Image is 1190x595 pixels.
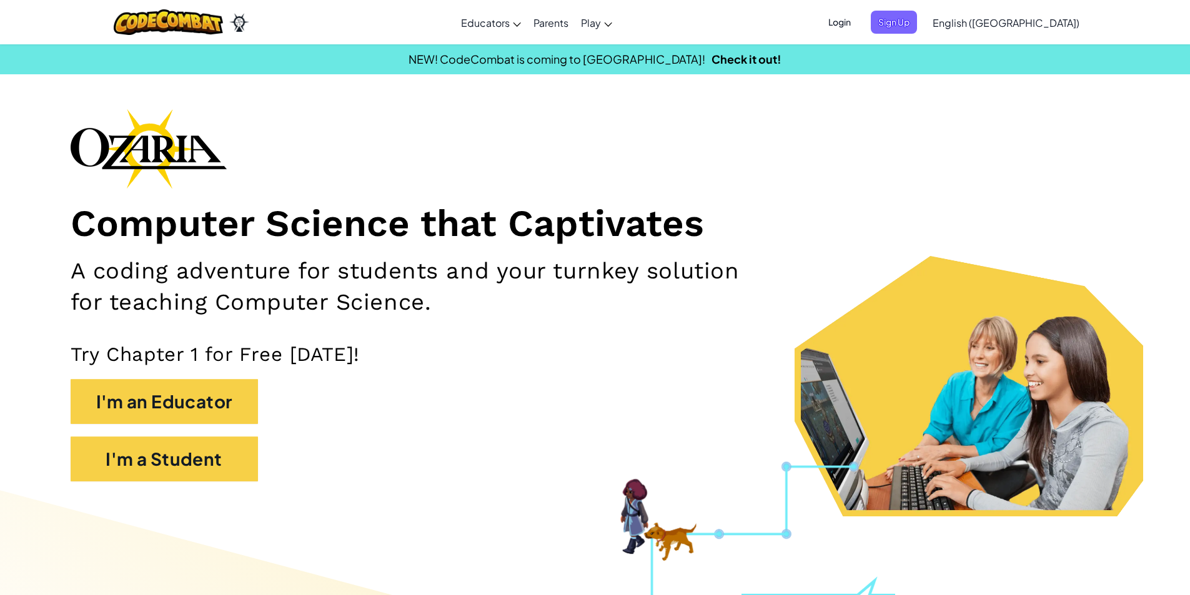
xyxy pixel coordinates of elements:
[455,6,527,39] a: Educators
[581,16,601,29] span: Play
[71,342,1120,366] p: Try Chapter 1 for Free [DATE]!
[409,52,705,66] span: NEW! CodeCombat is coming to [GEOGRAPHIC_DATA]!
[71,436,258,481] button: I'm a Student
[71,109,227,189] img: Ozaria branding logo
[229,13,249,32] img: Ozaria
[527,6,575,39] a: Parents
[461,16,510,29] span: Educators
[71,201,1120,247] h1: Computer Science that Captivates
[71,379,258,424] button: I'm an Educator
[71,255,774,317] h2: A coding adventure for students and your turnkey solution for teaching Computer Science.
[926,6,1086,39] a: English ([GEOGRAPHIC_DATA])
[821,11,858,34] button: Login
[575,6,618,39] a: Play
[871,11,917,34] button: Sign Up
[712,52,781,66] a: Check it out!
[933,16,1079,29] span: English ([GEOGRAPHIC_DATA])
[114,9,223,35] img: CodeCombat logo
